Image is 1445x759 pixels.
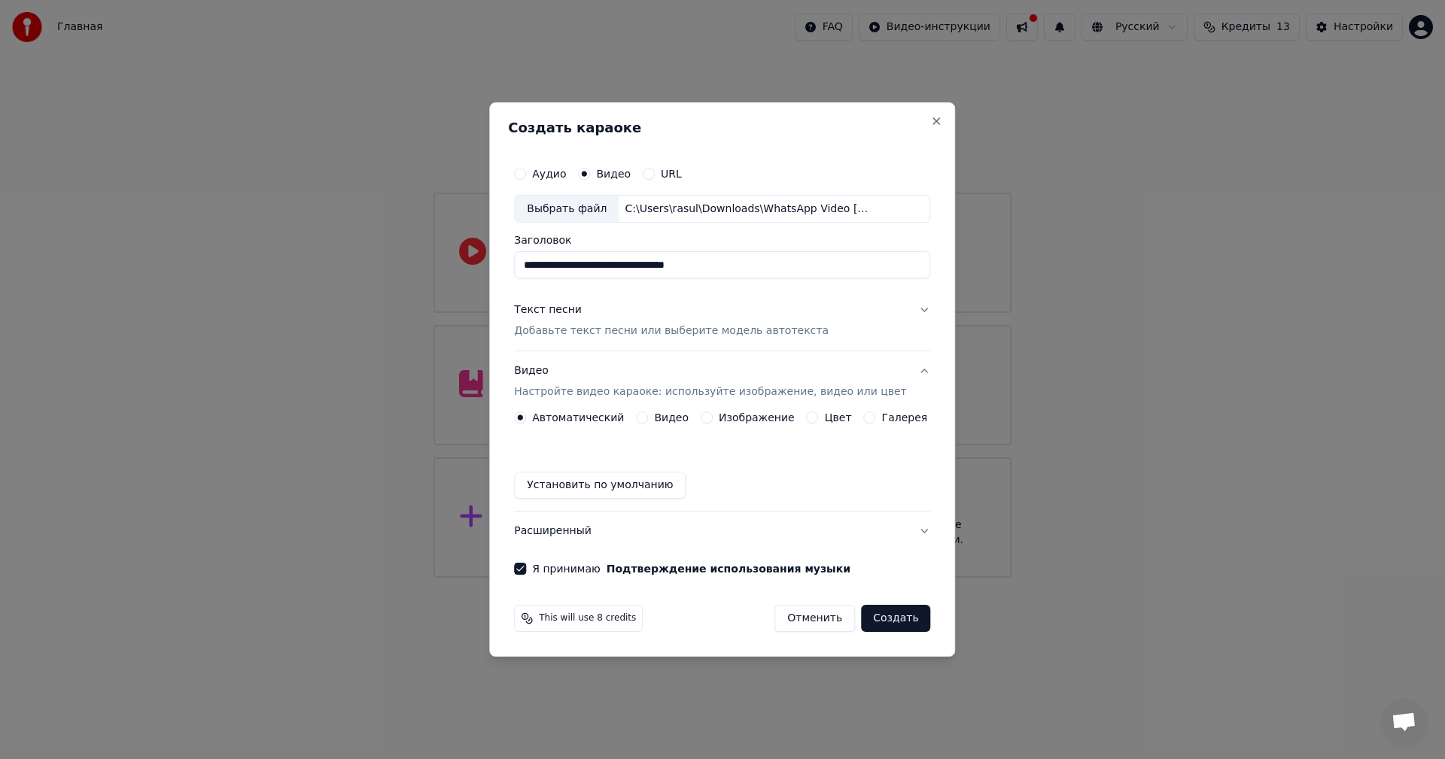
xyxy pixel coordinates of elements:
[825,412,852,423] label: Цвет
[508,121,936,135] h2: Создать караоке
[514,352,930,412] button: ВидеоНастройте видео караоке: используйте изображение, видео или цвет
[515,196,619,223] div: Выбрать файл
[514,324,829,339] p: Добавьте текст песни или выберите модель автотекста
[514,303,582,318] div: Текст песни
[514,364,906,400] div: Видео
[532,563,850,574] label: Я принимаю
[596,168,631,179] label: Видео
[607,563,850,574] button: Я принимаю
[532,168,566,179] label: Аудио
[532,412,624,423] label: Автоматический
[514,384,906,399] p: Настройте видео караоке: используйте изображение, видео или цвет
[719,412,795,423] label: Изображение
[514,235,930,246] label: Заголовок
[514,291,930,351] button: Текст песниДобавьте текст песни или выберите модель автотекста
[619,202,875,217] div: C:\Users\rasul\Downloads\WhatsApp Video [DATE] 20.01.15.mp4
[539,612,636,624] span: This will use 8 credits
[514,512,930,551] button: Расширенный
[774,605,855,632] button: Отменить
[882,412,928,423] label: Галерея
[514,472,686,499] button: Установить по умолчанию
[861,605,930,632] button: Создать
[514,411,930,511] div: ВидеоНастройте видео караоке: используйте изображение, видео или цвет
[654,412,689,423] label: Видео
[661,168,682,179] label: URL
